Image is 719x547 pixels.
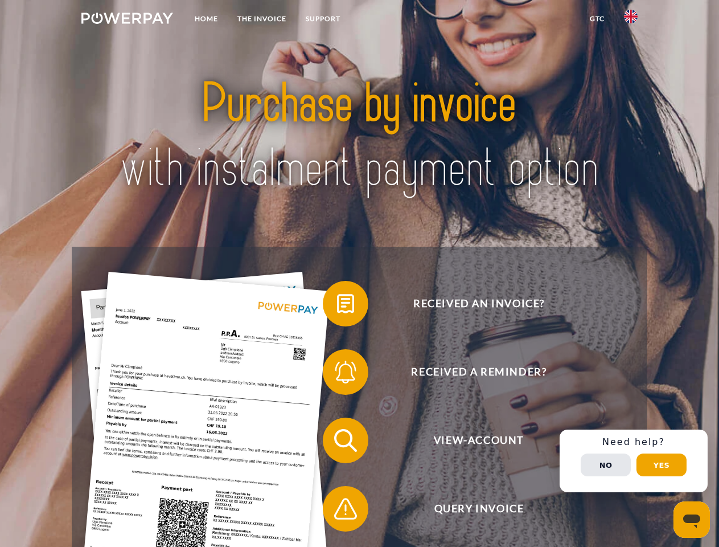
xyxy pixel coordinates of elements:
div: Schnellhilfe [560,430,708,492]
img: logo-powerpay-white.svg [81,13,173,24]
button: No [581,454,631,476]
span: Received a reminder? [339,349,618,395]
img: qb_bell.svg [331,358,360,386]
h3: Need help? [566,436,701,448]
img: qb_bill.svg [331,289,360,318]
button: Received an invoice? [323,281,619,326]
img: title-powerpay_en.svg [109,55,610,218]
a: GTC [580,9,614,29]
button: Received a reminder? [323,349,619,395]
button: Query Invoice [323,486,619,532]
a: Home [185,9,228,29]
span: View-Account [339,418,618,463]
span: Query Invoice [339,486,618,532]
button: View-Account [323,418,619,463]
img: qb_search.svg [331,426,360,455]
iframe: Button to launch messaging window [673,501,710,538]
a: Support [296,9,350,29]
span: Received an invoice? [339,281,618,326]
a: THE INVOICE [228,9,296,29]
img: qb_warning.svg [331,495,360,523]
img: en [624,10,638,23]
button: Yes [636,454,687,476]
